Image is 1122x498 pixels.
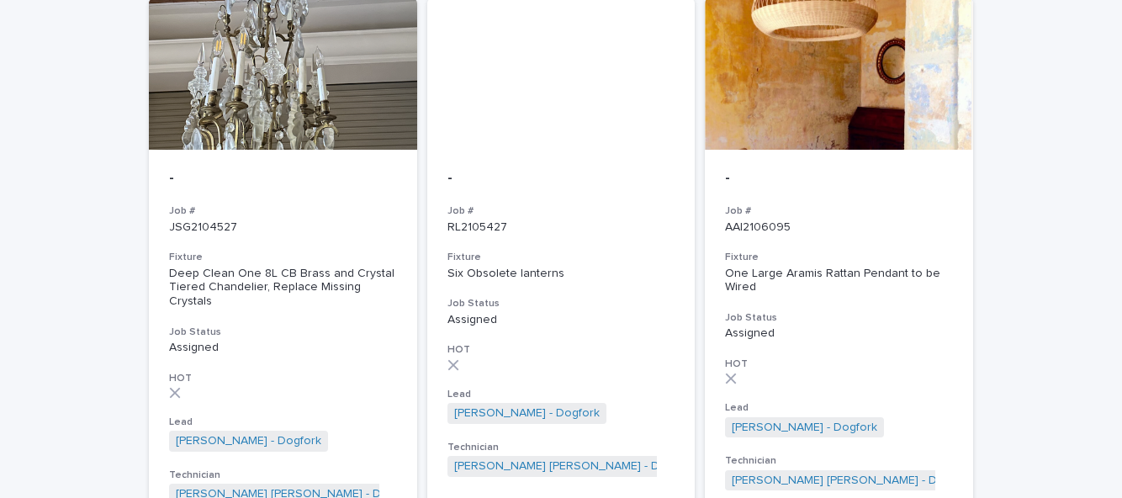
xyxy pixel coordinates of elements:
[725,204,953,218] h3: Job #
[447,267,675,281] div: Six Obsolete lanterns
[447,297,675,310] h3: Job Status
[732,474,1040,488] a: [PERSON_NAME] [PERSON_NAME] - Dogfork - Technician
[454,459,762,474] a: [PERSON_NAME] [PERSON_NAME] - Dogfork - Technician
[725,326,953,341] p: Assigned
[447,251,675,264] h3: Fixture
[169,326,397,339] h3: Job Status
[169,469,397,482] h3: Technician
[725,401,953,415] h3: Lead
[169,220,397,235] p: JSG2104527
[447,220,675,235] p: RL2105427
[447,388,675,401] h3: Lead
[176,434,321,448] a: [PERSON_NAME] - Dogfork
[732,421,877,435] a: [PERSON_NAME] - Dogfork
[725,220,953,235] p: AAI2106095
[454,406,600,421] a: [PERSON_NAME] - Dogfork
[725,358,953,371] h3: HOT
[725,311,953,325] h3: Job Status
[447,313,675,327] p: Assigned
[447,170,675,188] p: -
[169,372,397,385] h3: HOT
[169,267,397,309] div: Deep Clean One 8L CB Brass and Crystal Tiered Chandelier, Replace Missing Crystals
[447,343,675,357] h3: HOT
[169,251,397,264] h3: Fixture
[725,251,953,264] h3: Fixture
[169,416,397,429] h3: Lead
[169,204,397,218] h3: Job #
[725,170,953,188] p: -
[169,170,397,188] p: -
[725,454,953,468] h3: Technician
[169,341,397,355] p: Assigned
[447,204,675,218] h3: Job #
[447,441,675,454] h3: Technician
[725,267,953,295] div: One Large Aramis Rattan Pendant to be Wired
